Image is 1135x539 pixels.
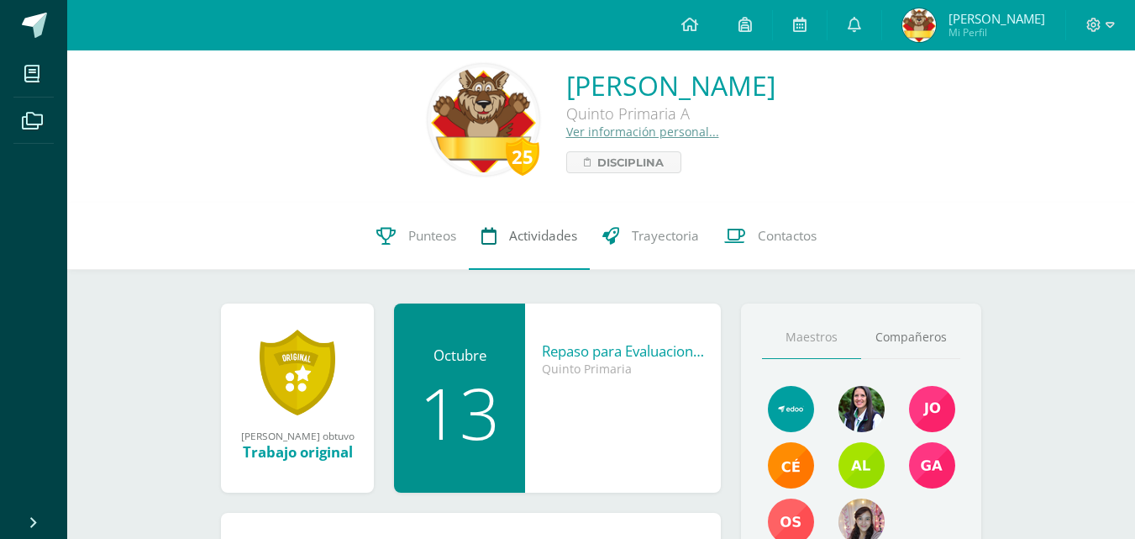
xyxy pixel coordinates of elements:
a: Disciplina [566,151,681,173]
span: Trayectoria [632,227,699,245]
div: 13 [411,378,508,448]
a: Punteos [364,203,469,270]
span: [PERSON_NAME] [948,10,1045,27]
img: a5b319908f6460bee3aa1a56645396b9.png [838,442,885,489]
img: 70cc21b8d61c418a4b6ede52432d9ed3.png [909,442,955,489]
a: Ver información personal... [566,124,719,140]
span: Disciplina [597,152,664,172]
img: e13555400e539d49a325e37c8b84e82e.png [768,386,814,432]
div: Repaso para Evaluaciones de Cierre - PRIMARIA y SECUNDARIA [542,341,704,361]
a: Compañeros [861,316,960,359]
div: 25 [506,137,539,176]
a: [PERSON_NAME] [566,67,775,103]
img: 8ef08b6ac3b6f0f44f195b2b5e7ed773.png [838,386,885,432]
span: Mi Perfil [948,25,1045,40]
div: Quinto Primaria A [566,103,775,124]
div: Quinto Primaria [542,361,704,377]
div: Trabajo original [238,442,357,462]
span: Contactos [758,227,817,245]
a: Maestros [762,316,861,359]
div: Octubre [411,346,508,365]
div: [PERSON_NAME] obtuvo [238,429,357,442]
a: Trayectoria [590,203,712,270]
a: Contactos [712,203,829,270]
img: 9fe7580334846c559dff5945f0b8902e.png [768,442,814,489]
span: Actividades [509,227,577,245]
img: 1713d9c2166a4aebdfd52a292557f65f.png [431,67,536,172]
img: da6272e57f3de7119ddcbb64cb0effc0.png [909,386,955,432]
img: 55cd4609078b6f5449d0df1f1668bde8.png [902,8,936,42]
span: Punteos [408,227,456,245]
a: Actividades [469,203,590,270]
